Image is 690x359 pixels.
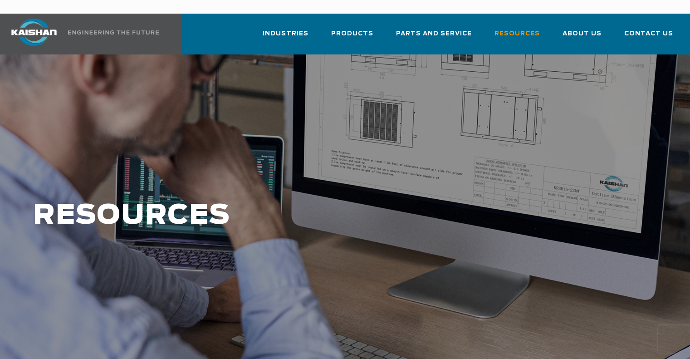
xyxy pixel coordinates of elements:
span: Resources [494,29,540,39]
span: Industries [263,29,308,39]
h1: RESOURCES [33,201,551,231]
span: Contact Us [624,29,673,39]
a: Products [331,22,373,53]
a: Contact Us [624,22,673,53]
a: About Us [563,22,602,53]
img: Engineering the future [68,30,159,34]
a: Industries [263,22,308,53]
span: About Us [563,29,602,39]
span: Parts and Service [396,29,472,39]
a: Parts and Service [396,22,472,53]
span: Products [331,29,373,39]
a: Resources [494,22,540,53]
